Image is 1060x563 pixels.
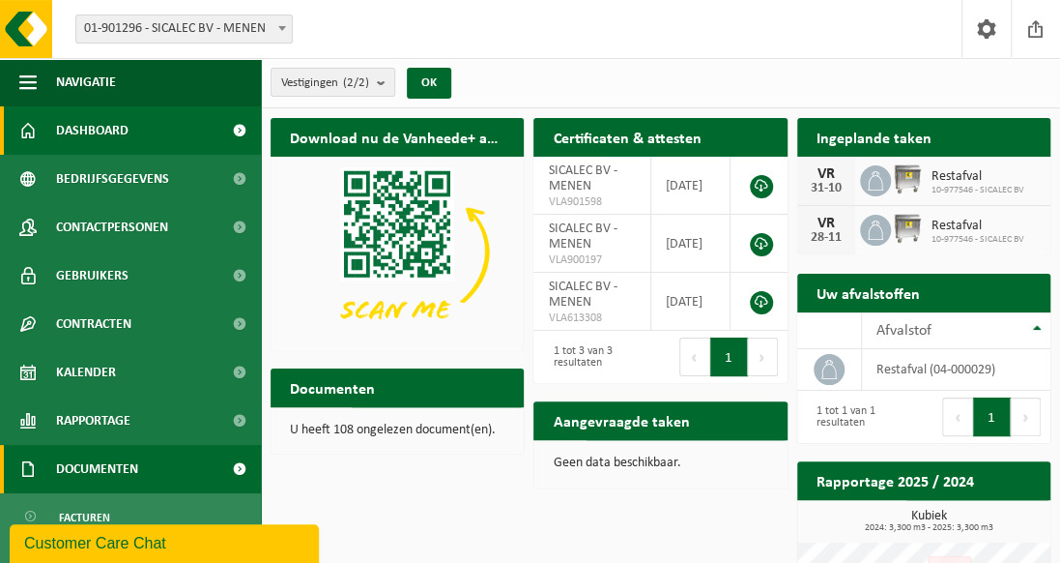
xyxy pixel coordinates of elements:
[548,163,616,193] span: SICALEC BV - MENEN
[973,398,1011,436] button: 1
[931,234,1024,246] span: 10-977546 - SICALEC BV
[271,369,394,406] h2: Documenten
[548,194,636,210] span: VLA901598
[56,155,169,203] span: Bedrijfsgegevens
[797,118,951,156] h2: Ingeplande taken
[533,118,720,156] h2: Certificaten & attesten
[56,106,129,155] span: Dashboard
[807,231,845,245] div: 28-11
[56,203,168,252] span: Contactpersonen
[290,424,504,437] p: U heeft 108 ongelezen document(en).
[651,157,731,215] td: [DATE]
[862,349,1050,391] td: restafval (04-000029)
[533,401,708,439] h2: Aangevraagde taken
[553,457,767,470] p: Geen data beschikbaar.
[797,274,939,311] h2: Uw afvalstoffen
[271,118,524,156] h2: Download nu de Vanheede+ app!
[56,300,131,348] span: Contracten
[891,163,924,195] img: WB-1100-GAL-GY-02
[59,499,110,536] span: Facturen
[75,15,293,44] span: 01-901296 - SICALEC BV - MENEN
[807,396,914,438] div: 1 tot 1 van 1 resultaten
[807,166,845,182] div: VR
[651,215,731,273] td: [DATE]
[56,445,138,493] span: Documenten
[807,510,1050,533] h3: Kubiek
[56,58,116,106] span: Navigatie
[807,182,845,195] div: 31-10
[548,222,616,252] span: SICALEC BV - MENEN
[807,523,1050,533] span: 2024: 3,300 m3 - 2025: 3,300 m3
[807,216,845,231] div: VR
[548,280,616,310] span: SICALEC BV - MENEN
[797,461,993,499] h2: Rapportage 2025 / 2024
[281,69,369,98] span: Vestigingen
[931,219,1024,234] span: Restafval
[271,68,395,97] button: Vestigingen(2/2)
[710,338,748,376] button: 1
[548,311,636,326] span: VLA613308
[543,336,650,378] div: 1 tot 3 van 3 resultaten
[56,252,129,300] span: Gebruikers
[1011,398,1041,436] button: Next
[906,499,1048,538] a: Bekijk rapportage
[343,76,369,89] count: (2/2)
[679,338,710,376] button: Previous
[931,185,1024,196] span: 10-977546 - SICALEC BV
[931,169,1024,185] span: Restafval
[876,323,931,339] span: Afvalstof
[5,498,256,535] a: Facturen
[407,68,451,99] button: OK
[651,273,731,331] td: [DATE]
[942,398,973,436] button: Previous
[548,252,636,268] span: VLA900197
[891,212,924,245] img: WB-1100-GAL-GY-02
[76,15,292,43] span: 01-901296 - SICALEC BV - MENEN
[56,348,116,397] span: Kalender
[748,338,778,376] button: Next
[271,157,524,347] img: Download de VHEPlus App
[10,520,323,563] iframe: chat widget
[56,397,130,445] span: Rapportage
